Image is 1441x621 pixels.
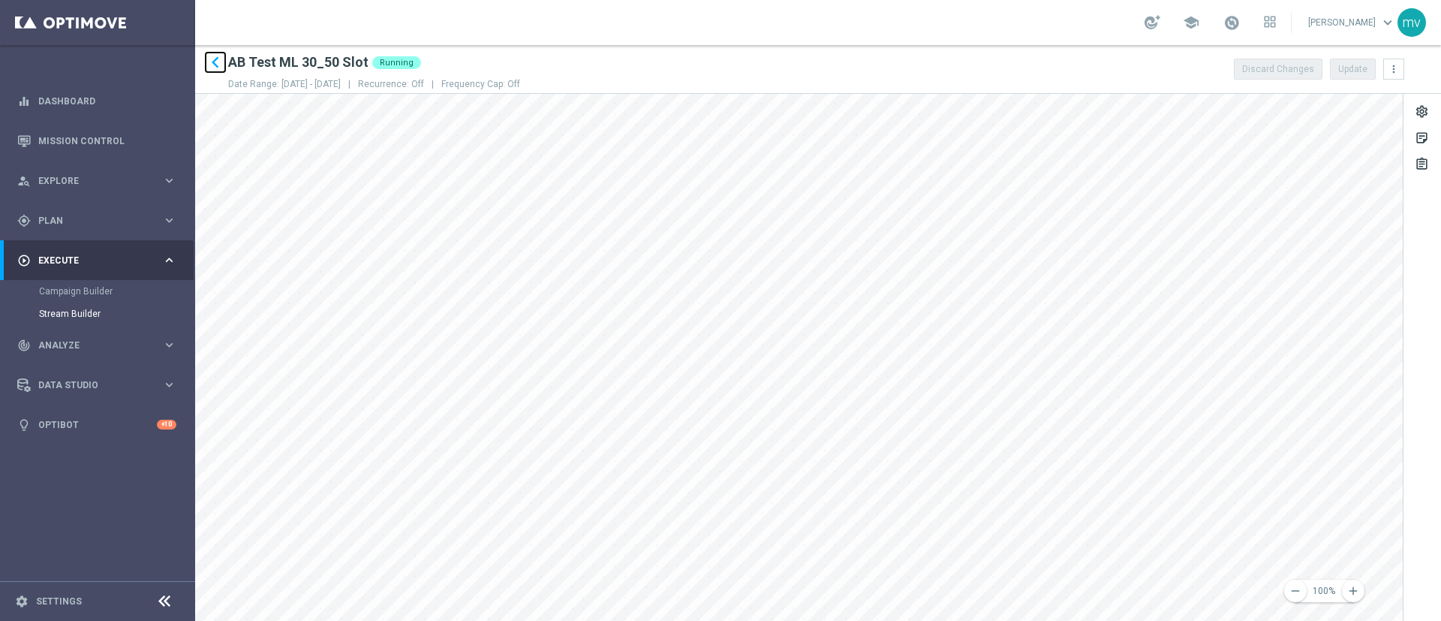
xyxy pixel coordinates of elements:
[17,419,177,431] button: lightbulb Optibot +10
[1388,63,1400,75] i: more_vert
[228,78,358,90] p: Date Range: [DATE] - [DATE]
[17,405,176,445] div: Optibot
[39,303,194,325] div: Stream Builder
[1415,157,1429,176] div: assignment
[38,216,162,225] span: Plan
[341,79,358,89] span: |
[1342,580,1364,602] button: add
[38,341,162,350] span: Analyze
[372,56,421,69] div: Running
[38,121,176,161] a: Mission Control
[17,95,177,107] button: equalizer Dashboard
[38,256,162,265] span: Execute
[38,81,176,121] a: Dashboard
[1294,580,1354,602] button: 100%
[17,215,177,227] button: gps_fixed Plan keyboard_arrow_right
[162,253,176,267] i: keyboard_arrow_right
[1415,131,1429,150] div: sticky_note_2
[1183,14,1199,31] span: school
[17,378,162,392] div: Data Studio
[162,338,176,352] i: keyboard_arrow_right
[1284,580,1307,602] button: remove
[17,174,162,188] div: Explore
[204,51,227,74] i: keyboard_arrow_left
[17,339,31,352] i: track_changes
[39,308,156,320] a: Stream Builder
[1379,14,1396,31] span: keyboard_arrow_down
[38,405,157,445] a: Optibot
[17,214,31,228] i: gps_fixed
[17,81,176,121] div: Dashboard
[1307,11,1397,34] a: [PERSON_NAME]keyboard_arrow_down
[17,214,162,228] div: Plan
[17,95,31,108] i: equalizer
[162,173,176,188] i: keyboard_arrow_right
[17,339,162,352] div: Analyze
[17,121,176,161] div: Mission Control
[17,255,177,267] button: play_circle_outline Execute keyboard_arrow_right
[1383,59,1404,80] button: more_vert
[17,175,177,187] button: person_search Explore keyboard_arrow_right
[17,174,31,188] i: person_search
[1289,584,1302,598] i: remove
[424,79,441,89] span: |
[17,379,177,391] button: Data Studio keyboard_arrow_right
[228,53,369,71] h2: AB Test ML 30_50 Slot
[17,418,31,432] i: lightbulb
[162,213,176,228] i: keyboard_arrow_right
[17,254,31,267] i: play_circle_outline
[39,280,194,303] div: Campaign Builder
[38,381,162,390] span: Data Studio
[1234,59,1322,80] button: Discard Changes
[1346,584,1360,598] i: add
[36,597,82,606] a: Settings
[1397,8,1426,37] div: mv
[15,595,29,608] i: settings
[39,285,156,297] a: Campaign Builder
[38,176,162,185] span: Explore
[441,78,520,90] p: Frequency Cap: Off
[157,420,176,430] div: +10
[17,254,162,267] div: Execute
[1415,104,1429,124] div: settings
[162,378,176,392] i: keyboard_arrow_right
[1330,59,1376,80] button: Update
[17,135,177,147] button: Mission Control
[358,78,441,90] p: Recurrence: Off
[17,339,177,351] button: track_changes Analyze keyboard_arrow_right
